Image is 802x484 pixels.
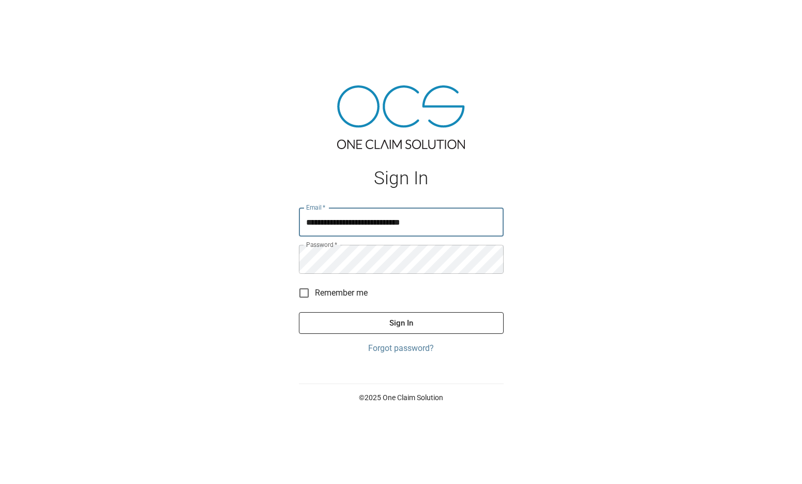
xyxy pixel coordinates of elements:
[299,312,504,334] button: Sign In
[306,203,326,212] label: Email
[299,392,504,403] p: © 2025 One Claim Solution
[299,168,504,189] h1: Sign In
[306,240,337,249] label: Password
[299,342,504,355] a: Forgot password?
[12,6,54,27] img: ocs-logo-white-transparent.png
[315,287,368,299] span: Remember me
[337,85,465,149] img: ocs-logo-tra.png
